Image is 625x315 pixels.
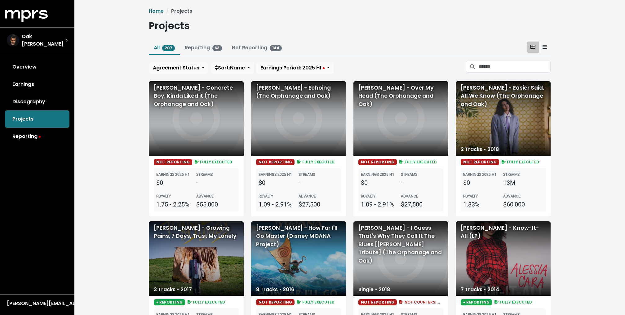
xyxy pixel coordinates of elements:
[260,64,325,71] span: Earnings Period: 2025 H1
[299,178,339,187] div: -
[259,194,273,198] b: ROYALTY
[154,299,185,305] span: ● REPORTING
[164,7,192,15] li: Projects
[259,172,292,177] b: EARNINGS 2025 H1
[299,200,339,209] div: $27,500
[463,200,503,209] div: 1.33%
[461,159,499,165] span: NOT REPORTING
[398,299,448,305] span: NOT COUNTERSIGNED
[296,299,335,305] span: FULLY EXECUTED
[156,194,171,198] b: ROYALTY
[500,159,539,165] span: FULLY EXECUTED
[156,178,196,187] div: $0
[398,159,437,165] span: FULLY EXECUTED
[256,299,295,305] span: NOT REPORTING
[353,221,448,296] div: [PERSON_NAME] - I Guess That's Why They Call It The Blues [[PERSON_NAME] Tribute] (The Orphanage ...
[212,45,222,51] span: 63
[479,61,551,73] input: Search projects
[5,58,69,76] a: Overview
[503,172,520,177] b: STREAMS
[361,172,394,177] b: EARNINGS 2025 H1
[5,299,69,308] button: [PERSON_NAME][EMAIL_ADDRESS][DOMAIN_NAME]
[186,299,225,305] span: FULLY EXECUTED
[401,200,441,209] div: $27,500
[149,283,197,296] div: 3 Tracks • 2017
[153,64,199,71] span: Agreement Status
[353,81,448,156] div: [PERSON_NAME] - Over My Head (The Orphanage and Oak)
[530,44,535,49] svg: Card View
[503,194,521,198] b: ADVANCE
[7,300,68,307] div: [PERSON_NAME][EMAIL_ADDRESS][DOMAIN_NAME]
[456,81,551,156] div: [PERSON_NAME] - Easier Said, All We Know (The Orphanage and Oak)
[463,194,478,198] b: ROYALTY
[299,172,315,177] b: STREAMS
[149,7,164,15] a: Home
[196,200,236,209] div: $55,000
[353,283,395,296] div: Single • 2018
[154,159,192,165] span: NOT REPORTING
[196,178,236,187] div: -
[251,221,346,296] div: [PERSON_NAME] - How Far I'll Go Master (Disney MOANA Project)
[5,93,69,110] a: Discography
[156,200,196,209] div: 1.75 - 2.25%
[156,172,190,177] b: EARNINGS 2025 H1
[5,76,69,93] a: Earnings
[154,44,175,51] a: All207
[196,172,213,177] b: STREAMS
[193,159,233,165] span: FULLY EXECUTED
[251,81,346,156] div: [PERSON_NAME] - Echoing (The Orphanage and Oak)
[256,62,334,74] button: Earnings Period: 2025 H1
[299,194,316,198] b: ADVANCE
[463,178,503,187] div: $0
[358,159,397,165] span: NOT REPORTING
[5,128,69,145] a: Reporting
[456,221,551,296] div: [PERSON_NAME] - Know-It-All (LP)
[503,200,543,209] div: $60,000
[401,172,417,177] b: STREAMS
[149,221,244,296] div: [PERSON_NAME] - Growing Pains, 7 Days, Trust My Lonely
[361,200,401,209] div: 1.09 - 2.91%
[256,159,295,165] span: NOT REPORTING
[196,194,214,198] b: ADVANCE
[543,44,547,49] svg: Table View
[456,143,504,156] div: 2 Tracks • 2018
[358,299,397,305] span: NOT REPORTING
[149,20,190,32] h1: Projects
[270,45,282,51] span: 144
[401,178,441,187] div: -
[296,159,335,165] span: FULLY EXECUTED
[22,33,66,48] span: Oak [PERSON_NAME]
[149,62,208,74] button: Agreement Status
[149,81,244,156] div: [PERSON_NAME] - Concrete Boy, Kinda Liked it (The Orphanage and Oak)
[259,200,299,209] div: 1.09 - 2.91%
[149,7,551,15] nav: breadcrumb
[162,45,175,51] span: 207
[7,34,19,47] img: The selected account / producer
[461,299,492,305] span: ● REPORTING
[361,178,401,187] div: $0
[503,178,543,187] div: 13M
[215,64,245,71] span: Sort: Name
[185,44,222,51] a: Reporting63
[463,172,497,177] b: EARNINGS 2025 H1
[361,194,375,198] b: ROYALTY
[456,283,504,296] div: 7 Tracks • 2014
[493,299,532,305] span: FULLY EXECUTED
[211,62,254,74] button: Sort:Name
[401,194,418,198] b: ADVANCE
[259,178,299,187] div: $0
[5,12,48,19] a: mprs logo
[251,283,299,296] div: 8 Tracks • 2016
[232,44,282,51] a: Not Reporting144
